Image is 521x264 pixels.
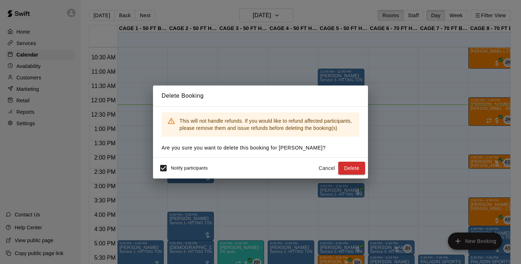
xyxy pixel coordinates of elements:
[338,162,365,175] button: Delete
[315,162,338,175] button: Cancel
[180,114,354,135] div: This will not handle refunds. If you would like to refund affected participants, please remove th...
[162,144,359,152] p: Are you sure you want to delete this booking for [PERSON_NAME] ?
[153,85,368,106] h2: Delete Booking
[171,166,208,171] span: Notify participants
